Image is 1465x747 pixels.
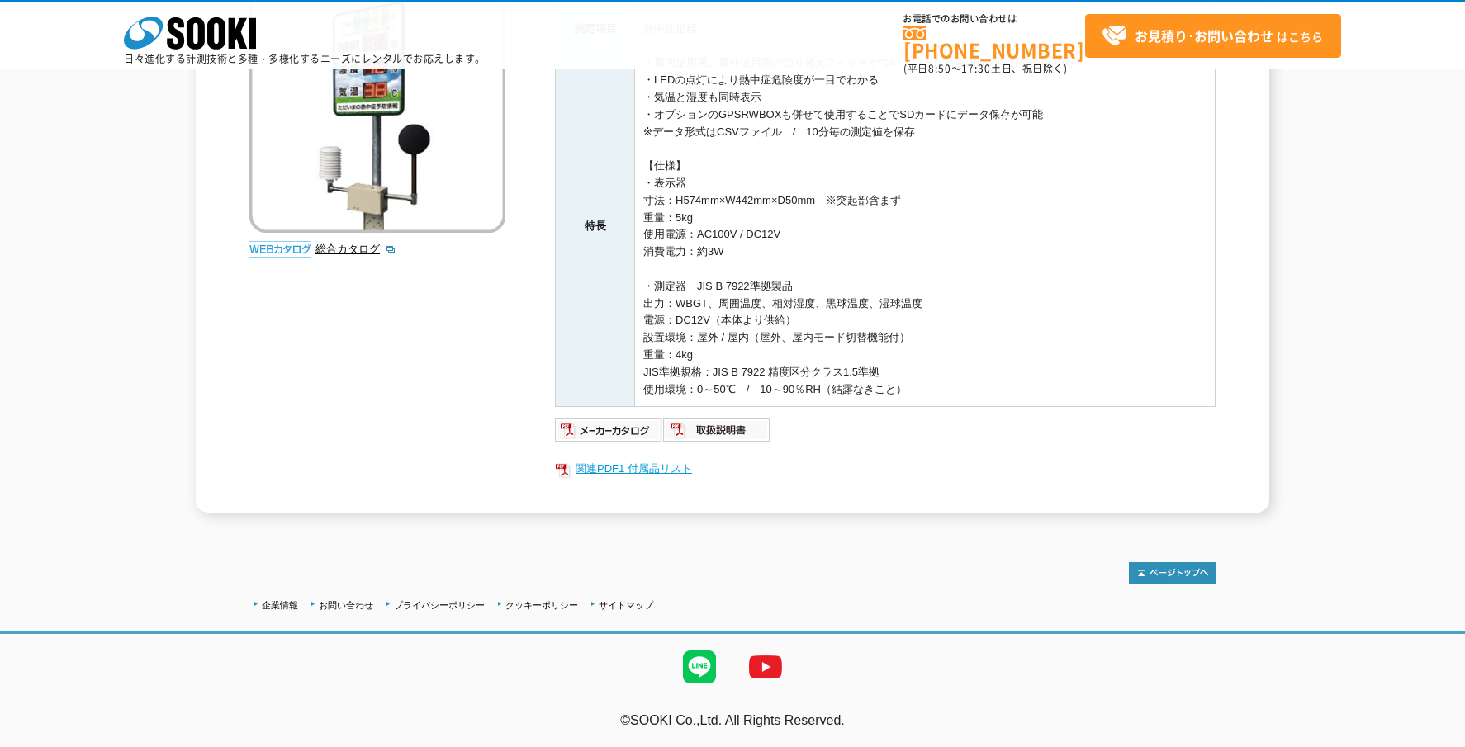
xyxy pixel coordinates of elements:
[262,600,298,610] a: 企業情報
[555,458,1216,480] a: 関連PDF1 付属品リスト
[1401,730,1465,745] a: テストMail
[903,61,1067,76] span: (平日 ～ 土日、祝日除く)
[903,14,1085,24] span: お電話でのお問い合わせは
[124,54,486,64] p: 日々進化する計測技術と多種・多様化するニーズにレンタルでお応えします。
[319,600,373,610] a: お問い合わせ
[732,634,799,700] img: YouTube
[928,61,951,76] span: 8:50
[903,26,1085,59] a: [PHONE_NUMBER]
[663,417,771,443] img: 取扱説明書
[249,241,311,258] img: webカタログ
[555,417,663,443] img: メーカーカタログ
[1135,26,1273,45] strong: お見積り･お問い合わせ
[505,600,578,610] a: クッキーポリシー
[394,600,485,610] a: プライバシーポリシー
[315,243,396,255] a: 総合カタログ
[1129,562,1216,584] img: トップページへ
[556,46,635,407] th: 特長
[1085,14,1341,58] a: お見積り･お問い合わせはこちら
[666,634,732,700] img: LINE
[961,61,991,76] span: 17:30
[635,46,1216,407] td: ・屋内使用用、屋外使用用の切り替えスイッチがついているため屋内外の両方で使用可能 ・LEDの点灯により熱中症危険度が一目でわかる ・気温と湿度も同時表示 ・オプションのGPSRWBOXも併せて使...
[555,428,663,441] a: メーカーカタログ
[1102,24,1323,49] span: はこちら
[599,600,653,610] a: サイトマップ
[663,428,771,441] a: 取扱説明書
